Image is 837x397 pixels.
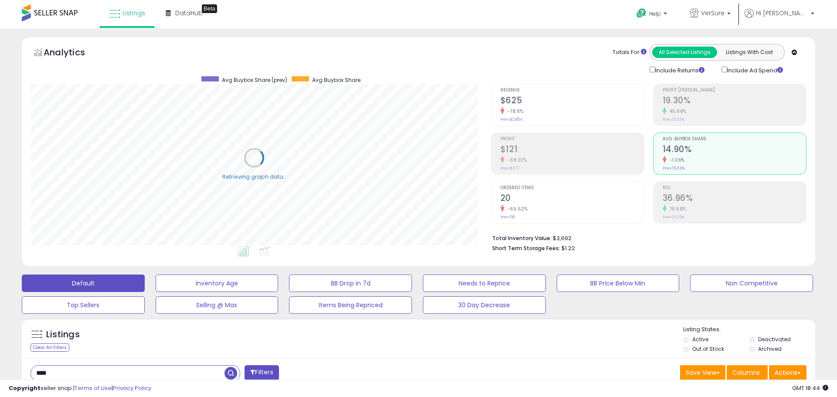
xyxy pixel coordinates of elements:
button: Filters [245,365,279,380]
h5: Analytics [44,46,102,61]
span: Avg. Buybox Share [663,137,806,142]
span: VerSure [701,9,725,17]
small: Prev: $377 [500,166,519,171]
span: Profit [PERSON_NAME] [663,88,806,93]
small: -1.06% [667,157,685,163]
h2: $121 [500,144,644,156]
small: Prev: $2,854 [500,117,523,122]
span: $1.22 [561,244,575,252]
small: 75.58% [667,206,686,212]
button: Save View [680,365,725,380]
small: Prev: 15.06% [663,166,685,171]
b: Short Term Storage Fees: [492,244,560,252]
div: Include Ad Spend [715,65,797,75]
a: Privacy Policy [113,384,151,392]
small: Prev: 13.23% [663,117,684,122]
button: Non Competitive [690,275,813,292]
div: Tooltip anchor [202,4,217,13]
h2: 20 [500,193,644,205]
button: Needs to Reprice [423,275,546,292]
small: -78.11% [504,108,524,115]
button: BB Price Below Min [557,275,680,292]
button: Actions [769,365,806,380]
small: -68.07% [504,157,527,163]
button: Columns [727,365,768,380]
button: Inventory Age [156,275,279,292]
span: Revenue [500,88,644,93]
span: Profit [500,137,644,142]
small: -65.52% [504,206,528,212]
small: 45.88% [667,108,687,115]
button: Selling @ Max [156,296,279,314]
span: Listings [122,9,145,17]
div: Retrieving graph data.. [222,173,286,180]
h2: $625 [500,95,644,107]
a: Help [629,1,676,28]
div: Clear All Filters [31,343,69,352]
button: 30 Day Decrease [423,296,546,314]
span: 2025-09-11 18:44 GMT [792,384,828,392]
span: Columns [732,368,760,377]
label: Deactivated [758,336,791,343]
label: Archived [758,345,782,353]
button: Listings With Cost [717,47,782,58]
div: Include Returns [643,65,715,75]
label: Active [692,336,708,343]
div: Totals For [612,48,646,57]
h2: 14.90% [663,144,806,156]
small: Prev: 21.05% [663,214,684,220]
i: Get Help [636,8,647,19]
a: Hi [PERSON_NAME] [745,9,814,28]
label: Out of Stock [692,345,724,353]
button: Items Being Repriced [289,296,412,314]
h2: 36.96% [663,193,806,205]
h2: 19.30% [663,95,806,107]
button: All Selected Listings [652,47,717,58]
h5: Listings [46,329,80,341]
button: Top Sellers [22,296,145,314]
b: Total Inventory Value: [492,234,551,242]
small: Prev: 58 [500,214,515,220]
span: Hi [PERSON_NAME] [756,9,808,17]
span: ROI [663,186,806,190]
p: Listing States: [683,326,815,334]
span: Ordered Items [500,186,644,190]
button: Default [22,275,145,292]
li: $3,692 [492,232,800,243]
button: BB Drop in 7d [289,275,412,292]
a: Terms of Use [75,384,112,392]
div: seller snap | | [9,384,151,393]
span: DataHub [175,9,203,17]
span: Help [649,10,661,17]
strong: Copyright [9,384,41,392]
